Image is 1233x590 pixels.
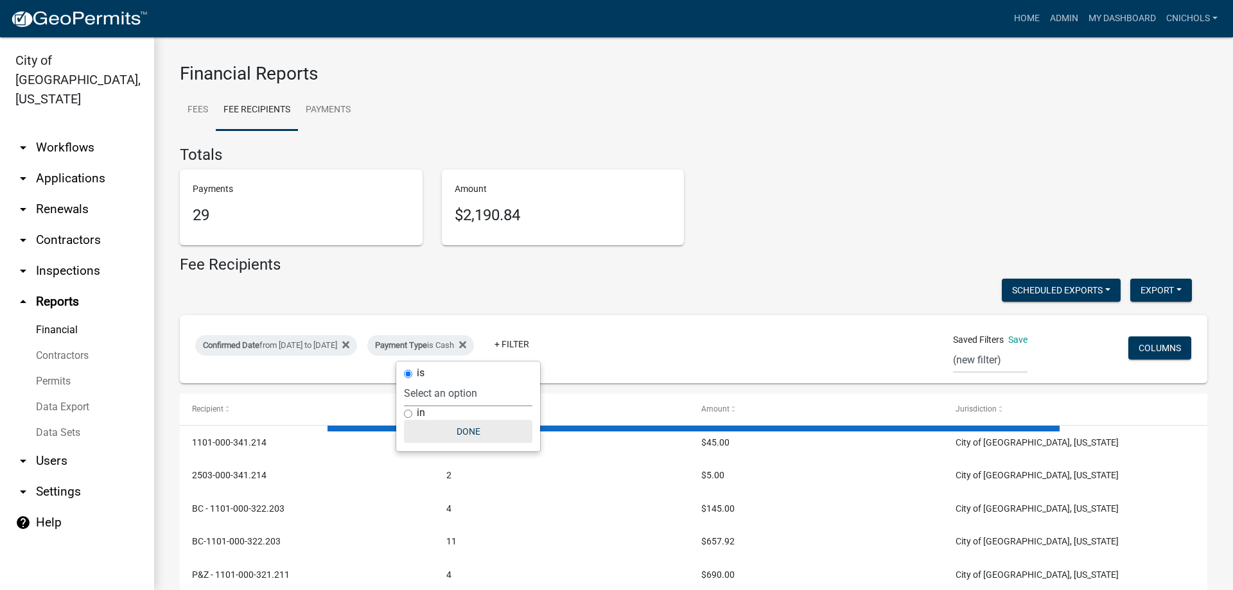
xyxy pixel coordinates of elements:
span: City of Jeffersonville, Indiana [956,569,1119,580]
h4: Fee Recipients [180,256,281,274]
a: Fee Recipients [216,90,298,131]
label: is [417,368,424,378]
a: My Dashboard [1083,6,1161,31]
button: Columns [1128,336,1191,360]
a: + Filter [484,333,539,356]
span: $45.00 [701,437,730,447]
span: Payment Type [375,340,427,350]
button: Scheduled Exports [1002,279,1121,302]
button: Done [404,420,532,443]
i: arrow_drop_up [15,294,31,309]
span: $690.00 [701,569,735,580]
span: 2503-000-341.214 [192,470,267,480]
datatable-header-cell: Jurisdiction [943,394,1198,424]
span: City of Jeffersonville, Indiana [956,437,1119,447]
a: Home [1009,6,1045,31]
span: P&Z - 1101-000-321.211 [192,569,290,580]
span: Recipient [192,404,223,413]
i: arrow_drop_down [15,263,31,279]
span: 11 [446,536,457,546]
span: $5.00 [701,470,724,480]
span: City of Jeffersonville, Indiana [956,503,1119,514]
i: arrow_drop_down [15,171,31,186]
i: arrow_drop_down [15,232,31,248]
datatable-header-cell: Recipient [180,394,434,424]
p: Amount [455,182,672,196]
datatable-header-cell: Amount [689,394,943,424]
div: is Cash [367,335,474,356]
a: cnichols [1161,6,1223,31]
span: City of Jeffersonville, Indiana [956,536,1119,546]
span: 1101-000-341.214 [192,437,267,447]
span: BC-1101-000-322.203 [192,536,281,546]
span: 4 [446,503,451,514]
a: Fees [180,90,216,131]
span: 2 [446,470,451,480]
span: Confirmed Date [203,340,259,350]
a: Payments [298,90,358,131]
i: arrow_drop_down [15,140,31,155]
a: Admin [1045,6,1083,31]
p: Payments [193,182,410,196]
i: arrow_drop_down [15,484,31,499]
span: $145.00 [701,503,735,514]
div: from [DATE] to [DATE] [195,335,357,356]
button: Export [1130,279,1192,302]
span: Amount [701,404,730,413]
h4: Totals [180,146,1207,164]
span: City of Jeffersonville, Indiana [956,470,1119,480]
datatable-header-cell: Payments [434,394,688,424]
i: arrow_drop_down [15,453,31,469]
i: arrow_drop_down [15,202,31,217]
span: BC - 1101-000-322.203 [192,503,284,514]
span: Jurisdiction [956,404,997,413]
label: in [417,408,425,418]
h3: Financial Reports [180,63,1207,85]
span: $657.92 [701,536,735,546]
h5: 29 [193,206,410,225]
h5: $2,190.84 [455,206,672,225]
a: Save [1008,334,1027,345]
i: help [15,515,31,530]
span: 4 [446,569,451,580]
span: Saved Filters [953,333,1004,347]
